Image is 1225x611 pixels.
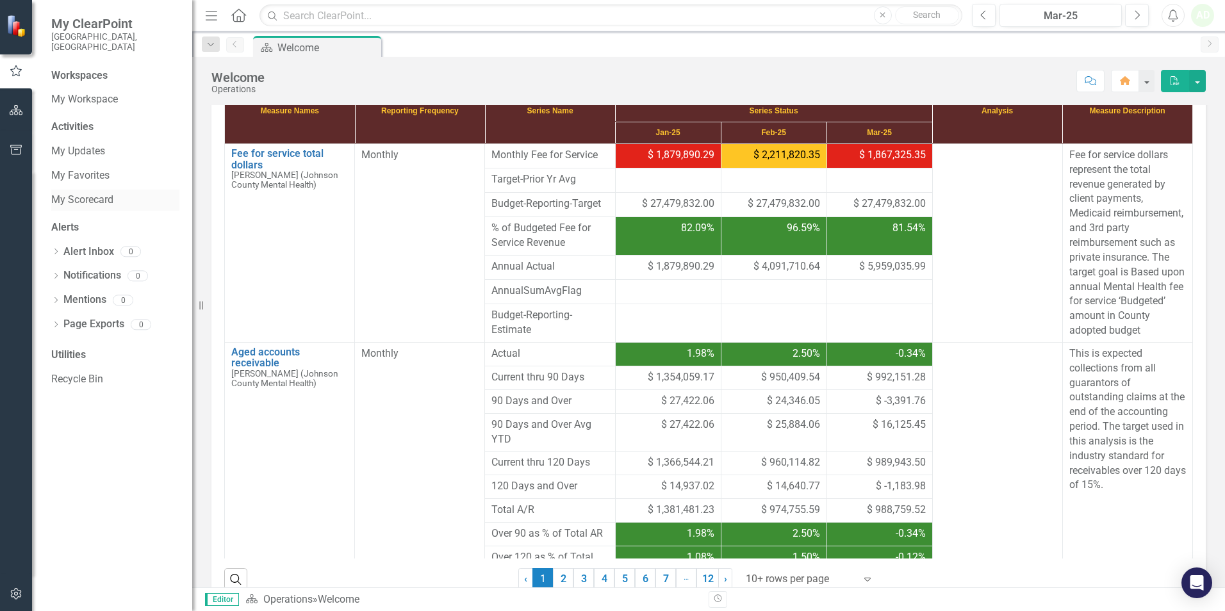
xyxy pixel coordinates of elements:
div: Welcome [318,593,359,605]
a: 5 [614,568,635,590]
span: -0.34% [896,346,926,361]
span: $ 27,422.06 [661,394,714,409]
span: $ 4,091,710.64 [753,259,820,274]
span: Editor [205,593,239,606]
a: 7 [655,568,676,590]
span: $ 950,409.54 [761,370,820,385]
td: Double-Click to Edit [485,451,615,475]
span: -0.34% [896,526,926,541]
td: Double-Click to Edit [615,389,721,413]
td: Double-Click to Edit [826,168,932,192]
td: Double-Click to Edit Right Click for Context Menu [225,143,355,342]
div: 0 [127,270,148,281]
span: 96.59% [787,221,820,236]
td: Double-Click to Edit [485,304,615,342]
button: Search [895,6,959,24]
span: Target-Prior Yr Avg [491,172,608,187]
span: 120 Days and Over [491,479,608,494]
button: Mar-25 [999,4,1122,27]
span: $ 14,640.77 [767,479,820,494]
div: Operations [211,85,265,94]
span: $ 2,211,820.35 [753,148,820,163]
span: $ 24,346.05 [767,394,820,409]
span: Annual Actual [491,259,608,274]
td: Double-Click to Edit [826,451,932,475]
span: 1.50% [793,550,820,565]
span: $ 974,755.59 [761,503,820,517]
span: Fee for service dollars represent the total revenue generated by client payments, Medicaid reimbu... [1069,149,1185,336]
td: Double-Click to Edit [615,143,721,168]
div: 0 [120,247,141,257]
a: Fee for service total dollars [231,148,348,170]
span: $ 16,125.45 [873,418,926,432]
td: Double-Click to Edit [615,366,721,389]
span: $ 1,867,325.35 [859,148,926,163]
td: Double-Click to Edit [721,304,826,342]
td: Double-Click to Edit [826,475,932,498]
a: Recycle Bin [51,372,179,387]
td: Double-Click to Edit [826,366,932,389]
span: Search [913,10,941,20]
td: Double-Click to Edit [615,304,721,342]
span: 90 Days and Over Avg YTD [491,418,608,447]
img: ClearPoint Strategy [6,15,29,37]
span: Current thru 120 Days [491,455,608,470]
span: $ 1,354,059.17 [648,370,714,385]
span: $ 27,479,832.00 [853,197,926,211]
span: $ 14,937.02 [661,479,714,494]
td: Double-Click to Edit [721,168,826,192]
input: Search ClearPoint... [259,4,962,27]
div: 0 [131,319,151,330]
span: $ 1,879,890.29 [648,259,714,274]
span: Actual [491,346,608,361]
div: 0 [113,295,133,305]
div: Activities [51,120,179,134]
span: 90 Days and Over [491,394,608,409]
span: 1.98% [687,346,714,361]
span: $ 989,943.50 [867,455,926,470]
a: My Favorites [51,168,179,183]
span: 1.98% [687,526,714,541]
a: My Updates [51,144,179,159]
div: Alerts [51,220,179,235]
td: Double-Click to Edit [615,168,721,192]
td: Double-Click to Edit [1062,143,1192,342]
span: $ 5,959,035.99 [859,259,926,274]
span: ‹ [524,573,527,585]
span: Monthly Fee for Service [491,148,608,163]
span: $ 1,381,481.23 [648,503,714,517]
div: Open Intercom Messenger [1181,567,1212,598]
small: [GEOGRAPHIC_DATA], [GEOGRAPHIC_DATA] [51,31,179,53]
a: Operations [263,593,313,605]
span: › [724,573,727,585]
span: Total A/R [491,503,608,517]
div: Welcome [211,70,265,85]
td: Double-Click to Edit [485,389,615,413]
div: Monthly [361,148,478,163]
small: [PERSON_NAME] (Johnson County Mental Health) [231,170,348,190]
span: $ 27,479,832.00 [642,197,714,211]
span: 1.08% [687,550,714,565]
a: Alert Inbox [63,245,114,259]
div: Workspaces [51,69,108,83]
a: Mentions [63,293,106,307]
a: Notifications [63,268,121,283]
a: My Workspace [51,92,179,107]
a: 4 [594,568,614,590]
td: Double-Click to Edit [721,143,826,168]
span: $ -1,183.98 [876,479,926,494]
a: 6 [635,568,655,590]
a: My Scorecard [51,193,179,208]
a: 3 [573,568,594,590]
span: Over 120 as % of Total AR [491,550,608,580]
div: Utilities [51,348,179,363]
td: Double-Click to Edit [485,143,615,168]
span: Current thru 90 Days [491,370,608,385]
span: $ 1,366,544.21 [648,455,714,470]
button: AD [1191,4,1214,27]
span: $ -3,391.76 [876,394,926,409]
span: My ClearPoint [51,16,179,31]
span: % of Budgeted Fee for Service Revenue [491,221,608,250]
span: 81.54% [892,221,926,236]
